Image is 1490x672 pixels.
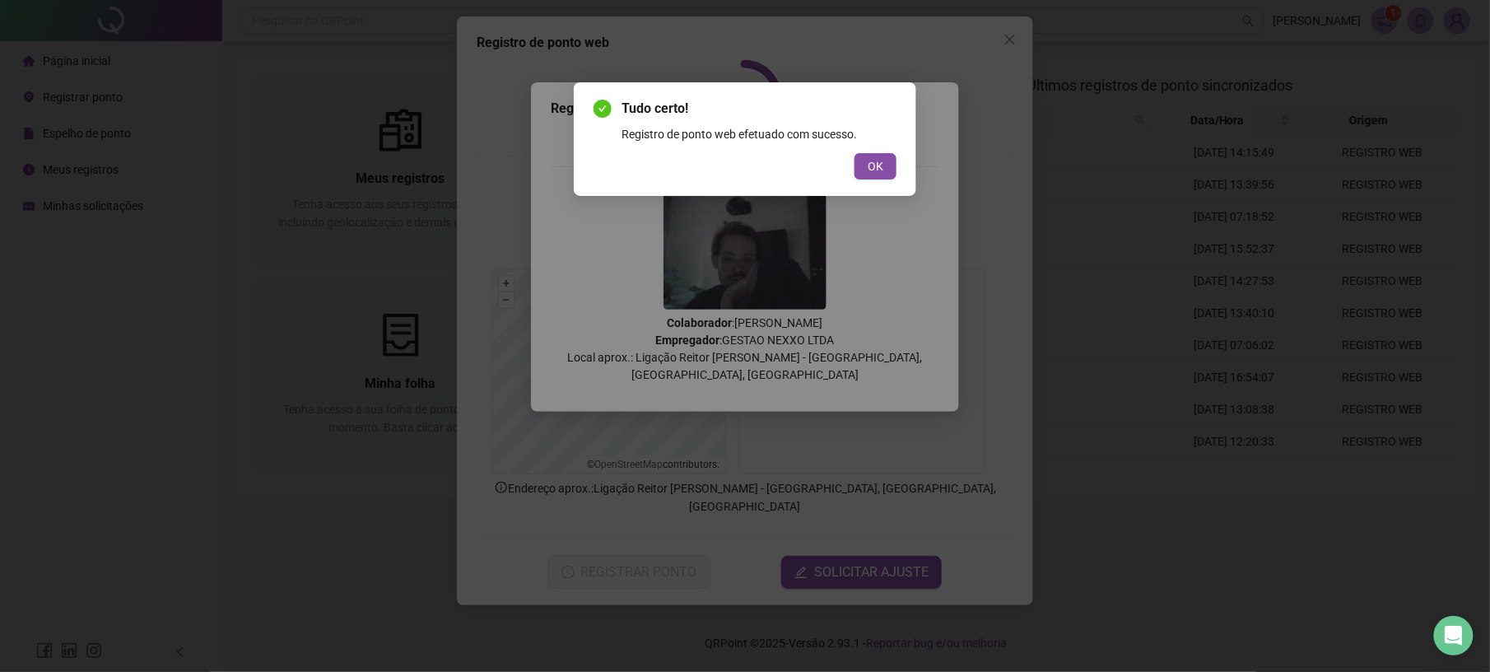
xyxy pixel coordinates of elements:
span: check-circle [594,100,612,118]
span: OK [868,157,883,175]
div: Open Intercom Messenger [1434,616,1474,656]
div: Registro de ponto web efetuado com sucesso. [622,125,896,143]
span: Tudo certo! [622,99,896,119]
button: OK [854,153,896,180]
